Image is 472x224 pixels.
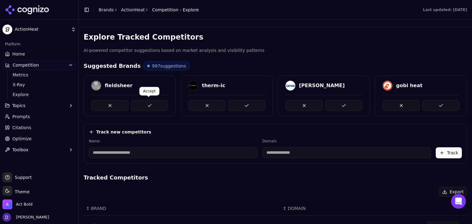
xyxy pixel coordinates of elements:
[299,82,345,89] div: [PERSON_NAME]
[288,205,306,211] span: DOMAIN
[12,174,32,180] span: Support
[152,7,199,13] span: Competition - Explore
[84,32,467,42] h3: Explore Tracked Competitors
[2,60,76,70] button: Competition
[99,7,199,13] nav: breadcrumb
[283,205,361,211] div: ↕DOMAIN
[84,173,467,182] h4: Tracked Competitors
[12,147,29,153] span: Toolbox
[188,81,198,91] img: therm-ic
[451,194,466,209] div: Open Intercom Messenger
[423,7,467,12] div: Last updated: [DATE]
[2,213,11,222] img: David White
[91,205,106,211] span: BRAND
[2,123,76,133] a: Citations
[2,25,12,34] img: ActionHeat
[13,82,66,88] span: X-Ray
[2,39,76,49] div: Platform
[105,82,132,89] div: fieldsheer
[13,72,66,78] span: Metrics
[396,82,423,89] div: gobi heat
[2,49,76,59] a: Home
[143,89,156,94] p: Accept
[12,189,29,194] span: Theme
[10,71,69,79] a: Metrics
[121,7,145,13] a: ActionHeat
[202,82,225,89] div: therm-ic
[2,134,76,144] a: Optimize
[89,139,258,144] label: Name
[12,125,31,131] span: Citations
[281,202,364,215] th: DOMAIN
[436,147,462,158] button: Track
[13,91,66,98] span: Explore
[84,202,281,215] th: BRAND
[2,199,12,209] img: Act Bold
[84,47,467,54] p: AI-powered competitor suggestions based on market analysis and visibility patterns
[152,63,186,69] span: 997 suggestions
[2,145,76,155] button: Toolbox
[439,187,467,197] button: Export
[262,139,431,144] label: Domain
[14,214,49,220] span: [PERSON_NAME]
[10,80,69,89] a: X-Ray
[12,136,32,142] span: Optimize
[2,112,76,122] a: Prompts
[99,7,114,12] a: Brands
[2,213,49,222] button: Open user button
[2,101,76,110] button: Topics
[383,81,392,91] img: gobi heat
[10,90,69,99] a: Explore
[12,114,30,120] span: Prompts
[15,27,69,32] span: ActionHeat
[13,62,39,68] span: Competition
[12,102,26,109] span: Topics
[12,51,25,57] span: Home
[285,81,295,91] img: lenz
[2,199,33,209] button: Open organization switcher
[86,205,278,211] div: ↕BRAND
[84,62,141,70] h4: Suggested Brands
[96,129,151,135] h4: Track new competitors
[91,81,101,91] img: fieldsheer
[16,202,33,207] span: Act Bold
